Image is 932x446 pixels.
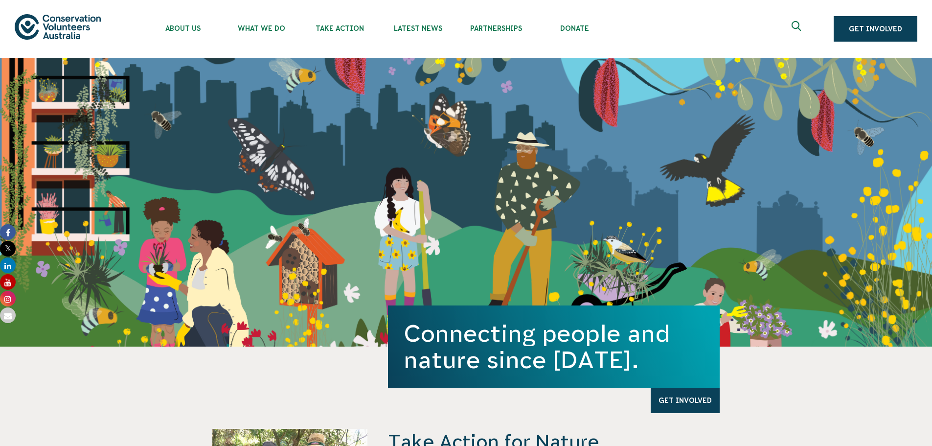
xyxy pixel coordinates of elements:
[535,24,614,32] span: Donate
[404,320,704,373] h1: Connecting people and nature since [DATE].
[379,24,457,32] span: Latest News
[457,24,535,32] span: Partnerships
[651,388,720,413] a: Get Involved
[222,24,300,32] span: What We Do
[300,24,379,32] span: Take Action
[144,24,222,32] span: About Us
[834,16,917,42] a: Get Involved
[15,14,101,39] img: logo.svg
[786,17,809,41] button: Expand search box Close search box
[792,21,804,37] span: Expand search box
